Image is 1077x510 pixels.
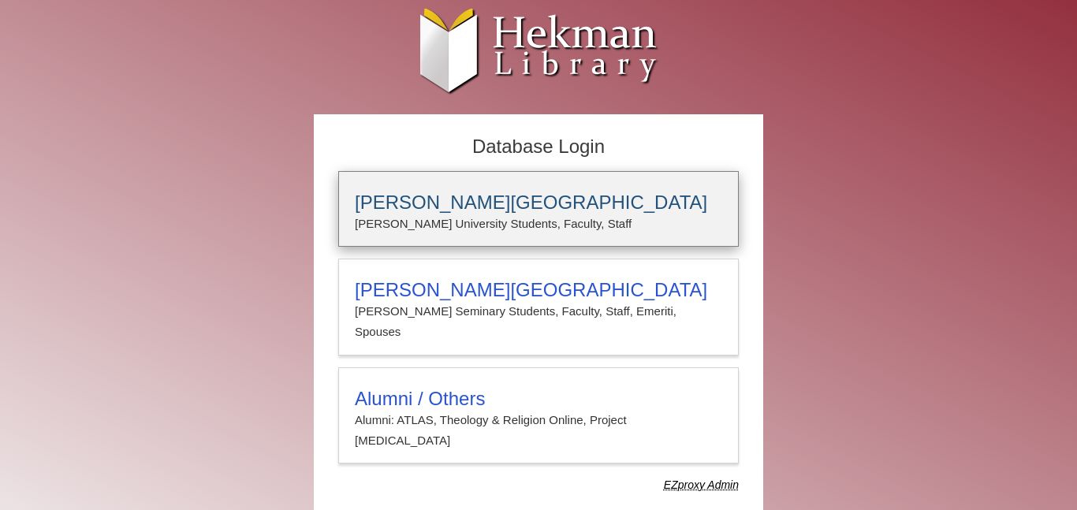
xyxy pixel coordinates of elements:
[355,410,722,452] p: Alumni: ATLAS, Theology & Religion Online, Project [MEDICAL_DATA]
[355,388,722,410] h3: Alumni / Others
[338,259,739,356] a: [PERSON_NAME][GEOGRAPHIC_DATA][PERSON_NAME] Seminary Students, Faculty, Staff, Emeriti, Spouses
[355,388,722,452] summary: Alumni / OthersAlumni: ATLAS, Theology & Religion Online, Project [MEDICAL_DATA]
[355,214,722,234] p: [PERSON_NAME] University Students, Faculty, Staff
[355,192,722,214] h3: [PERSON_NAME][GEOGRAPHIC_DATA]
[338,171,739,247] a: [PERSON_NAME][GEOGRAPHIC_DATA][PERSON_NAME] University Students, Faculty, Staff
[330,131,747,163] h2: Database Login
[664,478,739,491] dfn: Use Alumni login
[355,279,722,301] h3: [PERSON_NAME][GEOGRAPHIC_DATA]
[355,301,722,343] p: [PERSON_NAME] Seminary Students, Faculty, Staff, Emeriti, Spouses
